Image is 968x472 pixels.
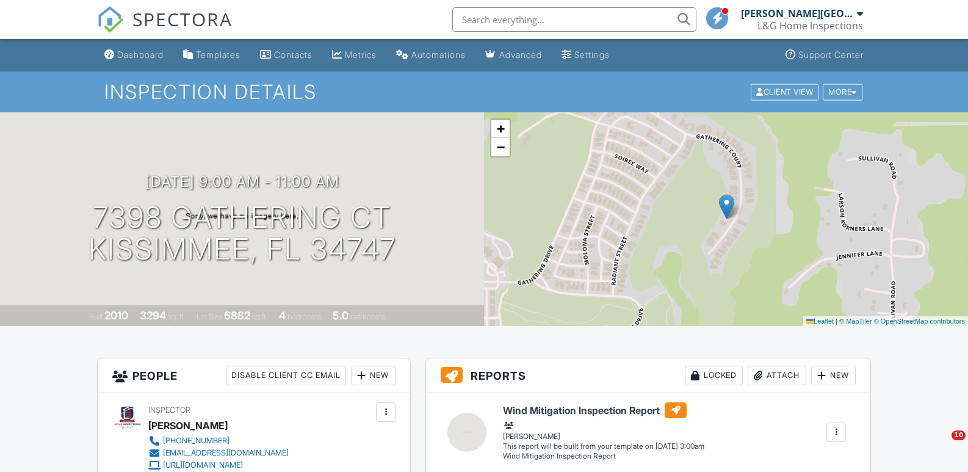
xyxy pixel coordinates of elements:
[719,194,734,219] img: Marker
[839,318,872,325] a: © MapTiler
[255,44,317,67] a: Contacts
[99,44,168,67] a: Dashboard
[327,44,381,67] a: Metrics
[148,435,289,447] a: [PHONE_NUMBER]
[952,430,966,440] span: 10
[426,358,870,393] h3: Reports
[148,459,289,471] a: [URL][DOMAIN_NAME]
[196,49,240,60] div: Templates
[503,419,704,441] div: [PERSON_NAME]
[104,81,863,103] h1: Inspection Details
[557,44,615,67] a: Settings
[823,84,862,100] div: More
[751,84,818,100] div: Client View
[89,312,103,321] span: Built
[104,309,128,322] div: 2010
[926,430,956,460] iframe: Intercom live chat
[391,44,471,67] a: Automations (Basic)
[279,309,286,322] div: 4
[252,312,267,321] span: sq.ft.
[163,448,289,458] div: [EMAIL_ADDRESS][DOMAIN_NAME]
[140,309,166,322] div: 3294
[836,318,837,325] span: |
[88,202,396,266] h1: 7398 Gathering Ct Kissimmee, FL 34747
[97,6,124,33] img: The Best Home Inspection Software - Spectora
[480,44,547,67] a: Advanced
[168,312,185,321] span: sq. ft.
[178,44,245,67] a: Templates
[148,416,228,435] div: [PERSON_NAME]
[874,318,965,325] a: © OpenStreetMap contributors
[98,358,411,393] h3: People
[741,7,854,20] div: [PERSON_NAME][GEOGRAPHIC_DATA]
[452,7,696,32] input: Search everything...
[287,312,321,321] span: bedrooms
[491,138,510,156] a: Zoom out
[503,441,704,451] div: This report will be built from your template on [DATE] 3:00am
[197,312,222,321] span: Lot Size
[345,49,377,60] div: Metrics
[748,366,806,385] div: Attach
[574,49,610,60] div: Settings
[781,44,869,67] a: Support Center
[148,447,289,459] a: [EMAIL_ADDRESS][DOMAIN_NAME]
[226,366,346,385] div: Disable Client CC Email
[145,173,339,190] h3: [DATE] 9:00 am - 11:00 am
[749,87,822,96] a: Client View
[497,139,505,154] span: −
[132,6,233,32] span: SPECTORA
[117,49,164,60] div: Dashboard
[97,16,233,42] a: SPECTORA
[798,49,864,60] div: Support Center
[274,49,312,60] div: Contacts
[811,366,856,385] div: New
[503,402,704,418] h6: Wind Mitigation Inspection Report
[351,366,396,385] div: New
[806,318,834,325] a: Leaflet
[503,451,704,462] div: Wind Mitigation Inspection Report
[163,436,229,446] div: [PHONE_NUMBER]
[350,312,385,321] span: bathrooms
[163,460,243,470] div: [URL][DOMAIN_NAME]
[333,309,349,322] div: 5.0
[491,120,510,138] a: Zoom in
[497,121,505,136] span: +
[685,366,743,385] div: Locked
[148,405,190,415] span: Inspector
[224,309,250,322] div: 6882
[411,49,466,60] div: Automations
[757,20,863,32] div: L&G Home Inspections
[499,49,542,60] div: Advanced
